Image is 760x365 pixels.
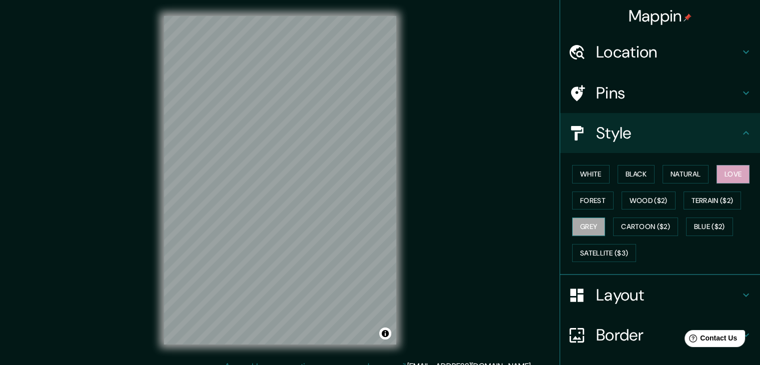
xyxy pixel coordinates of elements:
button: Forest [572,191,614,210]
div: Location [560,32,760,72]
h4: Layout [596,285,740,305]
h4: Style [596,123,740,143]
canvas: Map [164,16,396,344]
button: Terrain ($2) [684,191,742,210]
div: Pins [560,73,760,113]
button: Toggle attribution [379,327,391,339]
h4: Pins [596,83,740,103]
img: pin-icon.png [684,13,692,21]
button: Natural [663,165,709,183]
button: White [572,165,610,183]
button: Wood ($2) [622,191,676,210]
button: Cartoon ($2) [613,217,678,236]
h4: Mappin [629,6,692,26]
button: Blue ($2) [686,217,733,236]
button: Love [717,165,750,183]
button: Grey [572,217,605,236]
iframe: Help widget launcher [671,326,749,354]
div: Layout [560,275,760,315]
h4: Border [596,325,740,345]
button: Satellite ($3) [572,244,636,262]
button: Black [618,165,655,183]
h4: Location [596,42,740,62]
div: Border [560,315,760,355]
div: Style [560,113,760,153]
